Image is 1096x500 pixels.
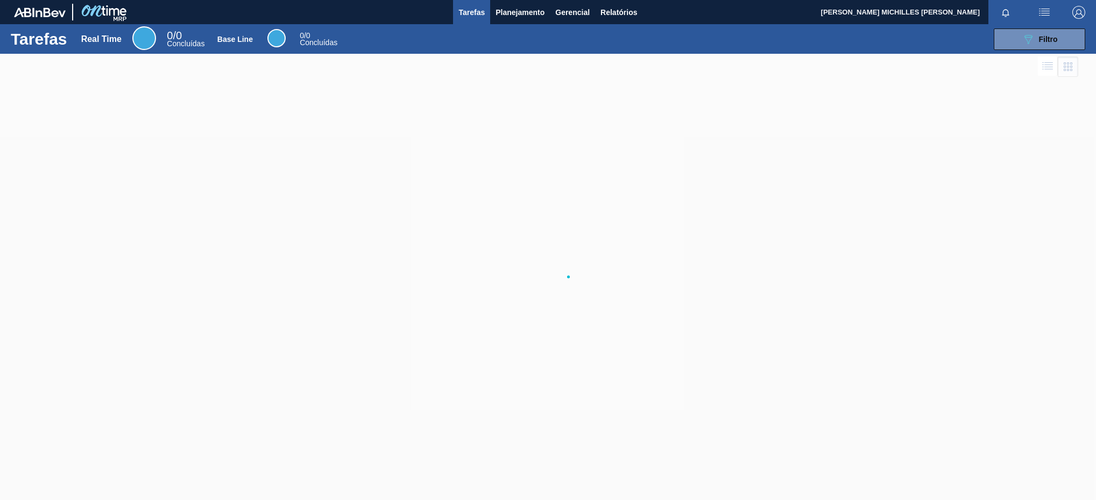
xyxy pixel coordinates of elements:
[167,39,204,48] span: Concluídas
[267,29,286,47] div: Base Line
[1038,6,1051,19] img: userActions
[300,31,304,40] span: 0
[458,6,485,19] span: Tarefas
[496,6,545,19] span: Planejamento
[217,35,253,44] div: Base Line
[600,6,637,19] span: Relatórios
[11,33,67,45] h1: Tarefas
[81,34,122,44] div: Real Time
[300,32,337,46] div: Base Line
[300,31,310,40] span: / 0
[1039,35,1058,44] span: Filtro
[167,30,173,41] span: 0
[994,28,1085,50] button: Filtro
[555,6,590,19] span: Gerencial
[167,31,204,47] div: Real Time
[132,26,156,50] div: Real Time
[988,5,1023,20] button: Notificações
[1072,6,1085,19] img: Logout
[167,30,182,41] span: / 0
[300,38,337,47] span: Concluídas
[14,8,66,17] img: TNhmsLtSVTkK8tSr43FrP2fwEKptu5GPRR3wAAAABJRU5ErkJggg==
